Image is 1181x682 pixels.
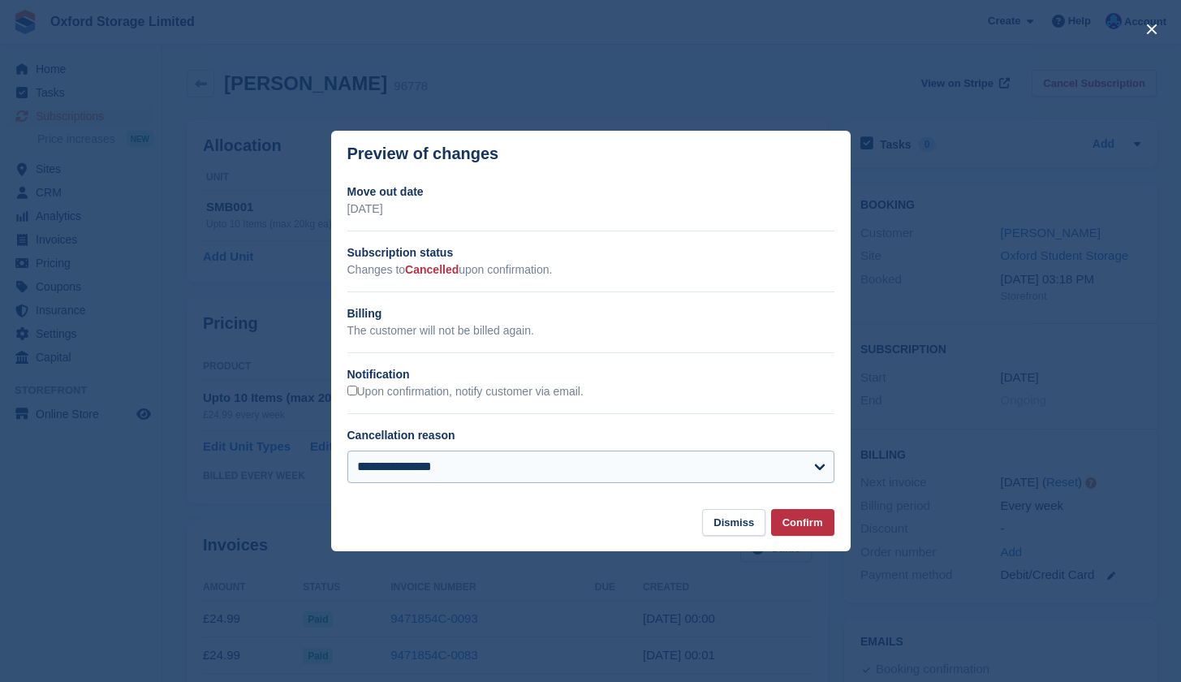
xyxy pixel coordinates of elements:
[347,385,584,399] label: Upon confirmation, notify customer via email.
[702,509,765,536] button: Dismiss
[347,386,357,395] input: Upon confirmation, notify customer via email.
[771,509,834,536] button: Confirm
[1139,16,1165,42] button: close
[347,305,834,322] h2: Billing
[347,429,455,442] label: Cancellation reason
[347,244,834,261] h2: Subscription status
[347,322,834,339] p: The customer will not be billed again.
[347,183,834,201] h2: Move out date
[347,145,499,163] p: Preview of changes
[405,263,459,276] span: Cancelled
[347,201,834,218] p: [DATE]
[347,261,834,278] p: Changes to upon confirmation.
[347,366,834,383] h2: Notification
